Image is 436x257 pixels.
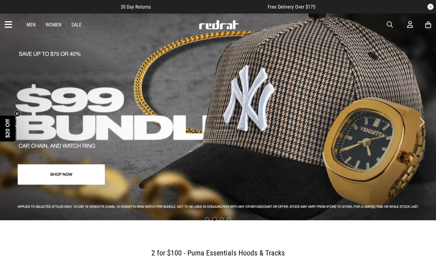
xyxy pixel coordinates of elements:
a: Men [26,22,36,28]
button: Close teaser [14,111,20,117]
a: Sale [71,22,82,28]
button: Next slide [418,115,426,129]
iframe: Customer reviews powered by Trustpilot [163,4,255,10]
img: Redrat logo [198,20,239,29]
span: 30 Day Returns [121,4,151,10]
span: $20 Off [5,119,11,138]
button: Open LiveChat chat widget [5,2,23,21]
a: Women [46,22,62,28]
span: Free Delivery Over $175 [268,4,315,10]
